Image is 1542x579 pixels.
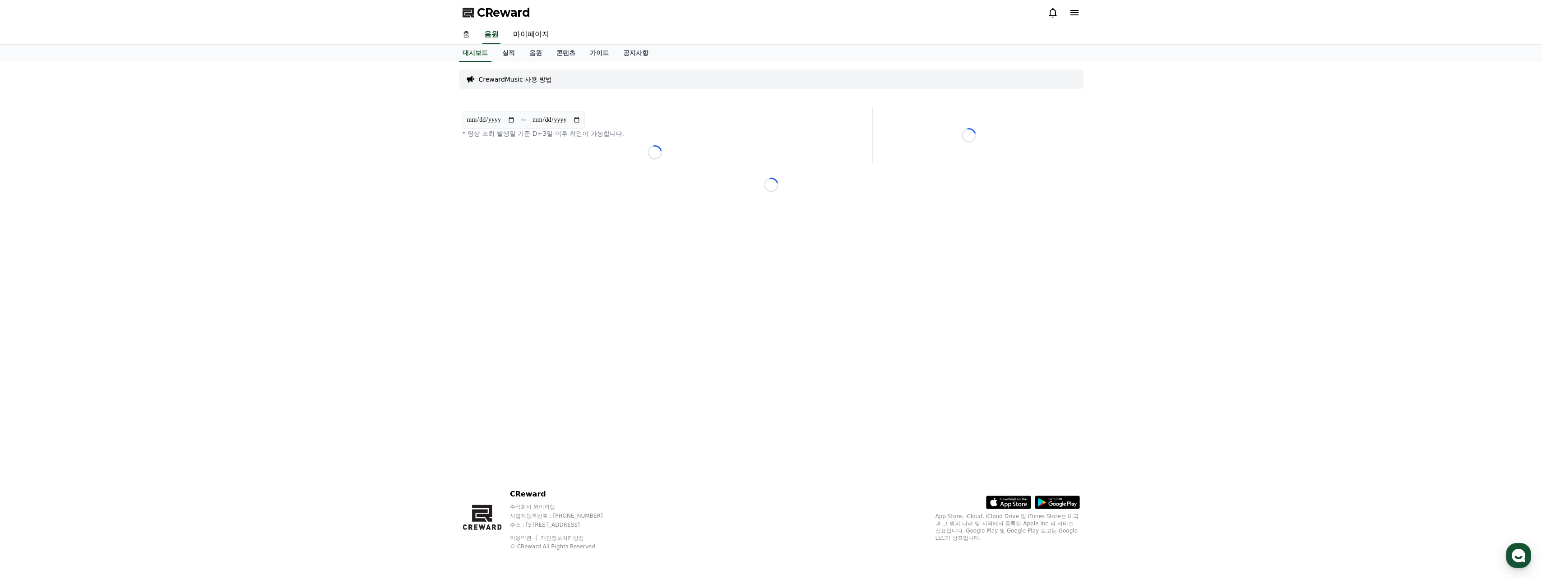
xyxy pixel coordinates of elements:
p: 사업자등록번호 : [PHONE_NUMBER] [510,512,620,519]
p: 주식회사 와이피랩 [510,503,620,510]
a: 홈 [455,25,477,44]
a: 콘텐츠 [549,45,583,62]
a: 음원 [522,45,549,62]
a: CReward [463,5,530,20]
a: 개인정보처리방침 [541,535,584,541]
a: 가이드 [583,45,616,62]
a: 공지사항 [616,45,656,62]
p: App Store, iCloud, iCloud Drive 및 iTunes Store는 미국과 그 밖의 나라 및 지역에서 등록된 Apple Inc.의 서비스 상표입니다. Goo... [935,513,1080,542]
a: 마이페이지 [506,25,556,44]
a: 실적 [495,45,522,62]
p: © CReward All Rights Reserved. [510,543,620,550]
a: 대시보드 [459,45,491,62]
a: 이용약관 [510,535,538,541]
a: CrewardMusic 사용 방법 [479,75,552,84]
p: 주소 : [STREET_ADDRESS] [510,521,620,528]
p: ~ [521,115,527,125]
span: CReward [477,5,530,20]
p: CReward [510,489,620,500]
p: * 영상 조회 발생일 기준 D+3일 이후 확인이 가능합니다. [463,129,847,138]
a: 음원 [482,25,500,44]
